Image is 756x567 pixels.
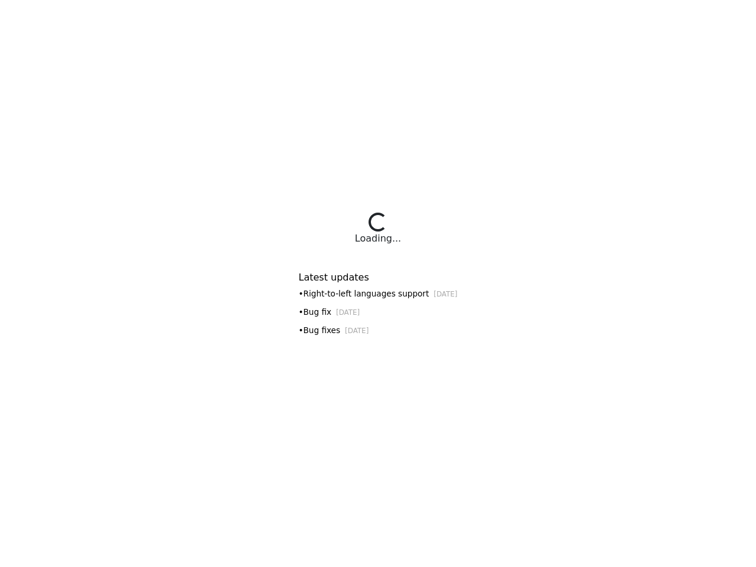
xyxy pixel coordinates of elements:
[345,327,369,335] small: [DATE]
[299,306,458,318] div: • Bug fix
[299,272,458,283] h6: Latest updates
[355,232,401,246] div: Loading...
[434,290,457,298] small: [DATE]
[299,288,458,300] div: • Right-to-left languages support
[299,324,458,337] div: • Bug fixes
[336,308,360,317] small: [DATE]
